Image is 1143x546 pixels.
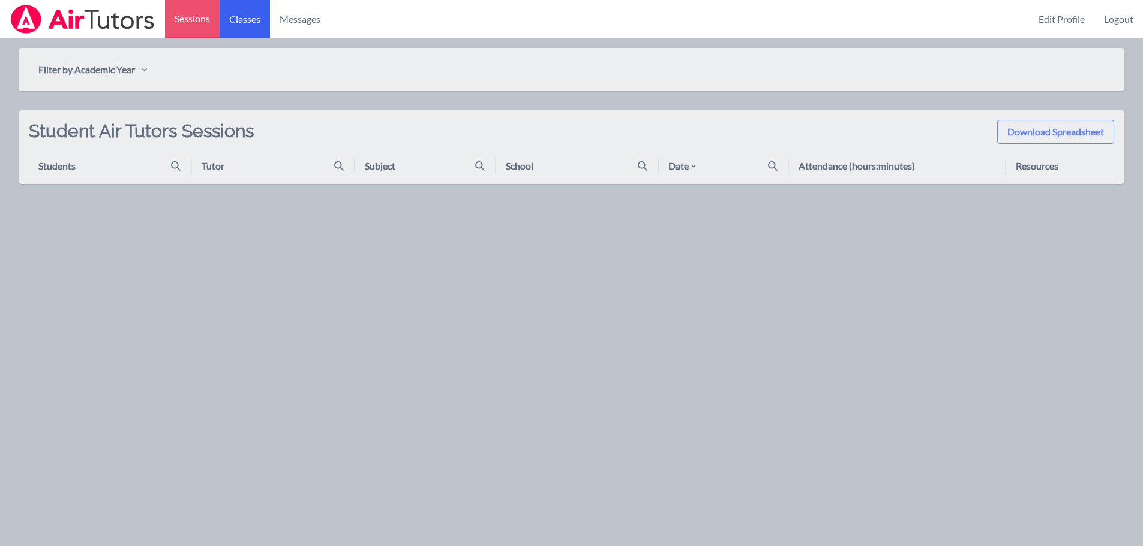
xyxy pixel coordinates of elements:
[29,120,254,158] h2: Student Air Tutors Sessions
[506,159,533,173] div: School
[668,159,698,173] div: Date
[38,159,76,173] div: Students
[799,159,915,173] div: Attendance (hours:minutes)
[202,159,224,173] div: Tutor
[29,58,157,82] button: Filter by Academic Year
[1016,159,1058,173] div: Resources
[280,12,320,26] span: Messages
[365,159,395,173] div: Subject
[10,5,155,34] img: Airtutors Logo
[997,120,1114,144] button: Download Spreadsheet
